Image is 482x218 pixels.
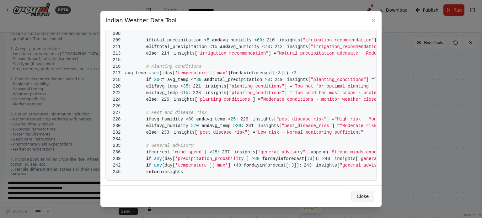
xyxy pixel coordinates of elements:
span: ] = [284,84,292,89]
span: : [270,77,273,82]
span: 209 [111,37,125,44]
span: day [238,71,246,76]
span: ][ [209,71,215,76]
span: insights[ [174,97,197,102]
span: "Too cold for most crops - protect existing plants" [292,90,426,95]
span: day [270,156,278,161]
span: ][ [209,163,215,168]
span: and [220,44,228,49]
span: total_precipitation > [212,77,267,82]
span: : [241,123,244,128]
span: "general_advisory" [340,163,387,168]
span: avg_temp < [157,90,183,95]
span: # Pest and disease risk [146,110,207,115]
span: ] = [248,130,255,135]
span: forecast[: [265,163,291,168]
span: 217 [111,70,125,77]
span: return [146,169,162,174]
button: Close [351,191,374,202]
span: 234 [111,136,125,142]
span: "Too hot for optimal planting - consider waiting" [292,84,421,89]
span: ] = [366,77,374,82]
span: "pest_disease_risk" [282,123,332,128]
span: 242 [111,162,125,169]
span: elif [146,44,157,49]
span: insights[ [287,44,311,49]
span: : [236,117,238,122]
span: if [146,156,152,161]
span: "High risk - Monitor for fungal diseases and pests" [335,117,469,122]
span: insights[ [205,90,229,95]
span: forecast[: [283,156,310,161]
span: 220 [111,83,125,90]
span: 228 [111,116,125,123]
span: 40 [236,163,241,168]
span: any [154,163,162,168]
span: 225 [159,96,174,103]
span: 15 [183,90,188,95]
span: if [146,77,152,82]
span: elif [146,84,157,89]
span: insights[ [258,123,282,128]
span: 232 [111,129,125,136]
span: "planting_conditions" [311,77,366,82]
span: : [188,90,191,95]
span: insights[ [279,38,303,43]
span: 224 [111,96,125,103]
span: avg_temp = [125,71,152,76]
span: 'temperature' [175,71,209,76]
span: 20 [236,123,241,128]
span: insights[ [234,150,258,155]
span: ].append( [305,150,329,155]
span: else [146,130,157,135]
span: "general_advisory" [358,156,405,161]
span: insights [162,169,183,174]
span: and [201,123,209,128]
span: day [252,163,260,168]
span: avg_humidity > [152,117,189,122]
span: any [154,156,162,161]
span: else [146,51,157,56]
span: avg_temp > [157,84,183,89]
span: 243 [302,162,316,169]
span: elif [146,90,157,95]
span: for [231,71,238,76]
span: insights[ [335,156,358,161]
span: if [146,117,152,122]
span: 30 [196,77,201,82]
span: ] = [253,97,260,102]
span: "planting_conditions" [197,97,253,102]
span: "Favorable conditions for planting" [374,77,466,82]
span: 233 [159,129,174,136]
span: insights[ [253,117,276,122]
span: (day[ [162,156,175,161]
span: 20 [154,77,159,82]
span: "Strong winds expected - secure light structures" [329,150,458,155]
span: 35 [183,84,188,89]
span: 237 [220,149,234,156]
span: 80 [188,117,194,122]
span: 236 [111,149,125,156]
span: 216 [111,63,125,70]
span: 15 [212,44,217,49]
span: 211 [111,44,125,50]
span: ] > [228,163,236,168]
span: 229 [238,116,253,123]
span: 227 [111,109,125,116]
span: sum [152,71,159,76]
span: elif [146,123,157,128]
span: : [157,130,159,135]
span: ] = [374,38,382,43]
span: : [157,51,159,56]
span: ] > [246,156,254,161]
span: ([day[ [159,71,175,76]
span: ]): [294,163,302,168]
h3: Indian Weather Data Tool [105,16,176,25]
span: and [196,117,204,122]
span: and [212,38,220,43]
span: avg_humidity > [157,123,194,128]
span: "irrigation_recommendation" [311,44,382,49]
span: ] = [332,123,340,128]
span: 226 [111,103,125,109]
span: 3 [278,71,281,76]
